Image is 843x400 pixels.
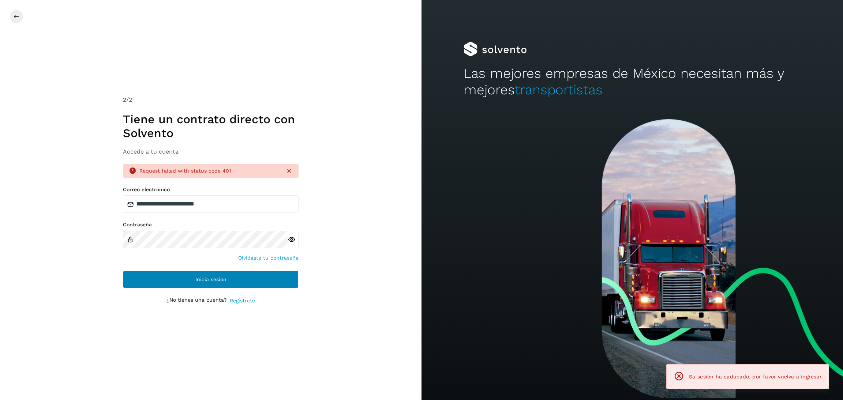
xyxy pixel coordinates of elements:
[123,95,299,104] div: /2
[123,186,299,193] label: Correo electrónico
[689,374,823,380] span: Su sesión ha caducado, por favor vuelva a ingresar.
[195,277,226,282] span: Inicia sesión
[166,297,227,305] p: ¿No tienes una cuenta?
[123,96,126,103] span: 2
[123,148,299,155] h3: Accede a tu cuenta
[123,271,299,288] button: Inicia sesión
[464,65,801,98] h2: Las mejores empresas de México necesitan más y mejores
[238,254,299,262] a: Olvidaste tu contraseña
[139,167,280,175] div: Request failed with status code 401
[515,82,603,98] span: transportistas
[123,222,299,228] label: Contraseña
[123,112,299,140] h1: Tiene un contrato directo con Solvento
[230,297,255,305] a: Regístrate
